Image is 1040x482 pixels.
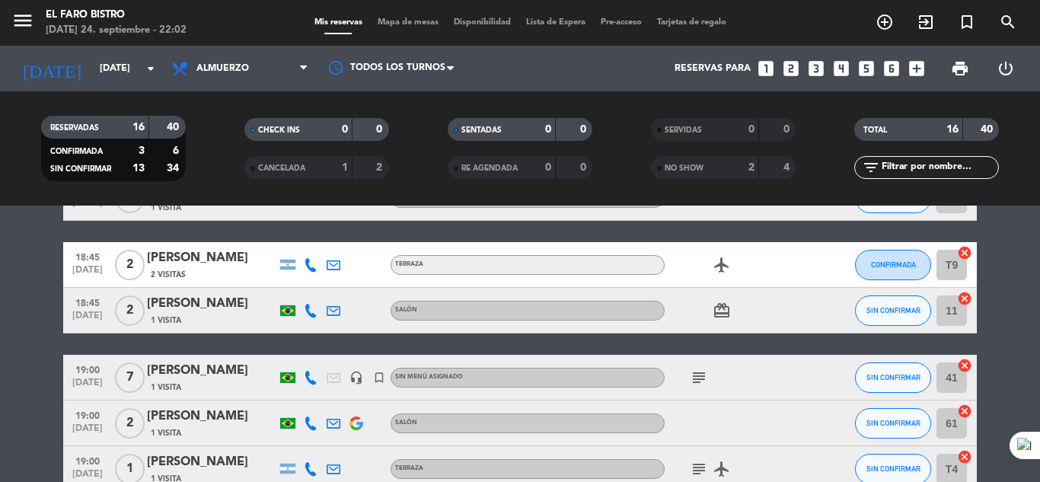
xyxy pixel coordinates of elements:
[139,145,145,156] strong: 3
[151,202,181,214] span: 1 Visita
[46,8,187,23] div: El Faro Bistro
[46,23,187,38] div: [DATE] 24. septiembre - 22:02
[957,291,972,306] i: cancel
[196,63,249,74] span: Almuerzo
[132,122,145,132] strong: 16
[115,295,145,326] span: 2
[11,9,34,32] i: menu
[855,362,931,393] button: SIN CONFIRMAR
[69,311,107,328] span: [DATE]
[957,449,972,464] i: cancel
[349,417,363,430] img: google-logo.png
[831,59,851,78] i: looks_4
[342,162,348,173] strong: 1
[997,59,1015,78] i: power_settings_new
[863,126,887,134] span: TOTAL
[376,162,385,173] strong: 2
[446,18,518,27] span: Disponibilidad
[690,460,708,478] i: subject
[649,18,734,27] span: Tarjetas de regalo
[151,269,186,281] span: 2 Visitas
[855,295,931,326] button: SIN CONFIRMAR
[907,59,927,78] i: add_box
[151,314,181,327] span: 1 Visita
[783,124,793,135] strong: 0
[173,145,182,156] strong: 6
[69,378,107,395] span: [DATE]
[855,408,931,439] button: SIN CONFIRMAR
[957,404,972,419] i: cancel
[871,260,916,269] span: CONFIRMADA
[545,124,551,135] strong: 0
[917,13,935,31] i: exit_to_app
[545,162,551,173] strong: 0
[781,59,801,78] i: looks_two
[857,59,876,78] i: looks_5
[151,381,181,394] span: 1 Visita
[11,52,92,85] i: [DATE]
[855,250,931,280] button: CONFIRMADA
[862,158,880,177] i: filter_list
[999,13,1017,31] i: search
[713,460,731,478] i: airplanemode_active
[461,164,518,172] span: RE AGENDADA
[983,46,1029,91] div: LOG OUT
[151,427,181,439] span: 1 Visita
[713,256,731,274] i: airplanemode_active
[50,124,99,132] span: RESERVADAS
[147,248,276,268] div: [PERSON_NAME]
[69,360,107,378] span: 19:00
[395,261,423,267] span: Terraza
[115,250,145,280] span: 2
[50,165,111,173] span: SIN CONFIRMAR
[866,306,920,314] span: SIN CONFIRMAR
[69,452,107,469] span: 19:00
[866,419,920,427] span: SIN CONFIRMAR
[69,265,107,282] span: [DATE]
[675,63,751,74] span: Reservas para
[11,9,34,37] button: menu
[132,163,145,174] strong: 13
[946,124,959,135] strong: 16
[806,59,826,78] i: looks_3
[783,162,793,173] strong: 4
[258,164,305,172] span: CANCELADA
[958,13,976,31] i: turned_in_not
[147,452,276,472] div: [PERSON_NAME]
[115,362,145,393] span: 7
[690,369,708,387] i: subject
[951,59,969,78] span: print
[147,407,276,426] div: [PERSON_NAME]
[395,374,463,380] span: Sin menú asignado
[866,373,920,381] span: SIN CONFIRMAR
[147,361,276,381] div: [PERSON_NAME]
[69,247,107,265] span: 18:45
[167,163,182,174] strong: 34
[580,162,589,173] strong: 0
[461,126,502,134] span: SENTADAS
[395,465,423,471] span: Terraza
[713,302,731,320] i: card_giftcard
[665,164,703,172] span: NO SHOW
[147,294,276,314] div: [PERSON_NAME]
[349,371,363,385] i: headset_mic
[665,126,702,134] span: SERVIDAS
[258,126,300,134] span: CHECK INS
[372,371,386,385] i: turned_in_not
[957,358,972,373] i: cancel
[342,124,348,135] strong: 0
[50,148,103,155] span: CONFIRMADA
[957,245,972,260] i: cancel
[756,59,776,78] i: looks_one
[748,162,754,173] strong: 2
[882,59,901,78] i: looks_6
[115,408,145,439] span: 2
[593,18,649,27] span: Pre-acceso
[370,18,446,27] span: Mapa de mesas
[876,13,894,31] i: add_circle_outline
[69,423,107,441] span: [DATE]
[142,59,160,78] i: arrow_drop_down
[376,124,385,135] strong: 0
[580,124,589,135] strong: 0
[981,124,996,135] strong: 40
